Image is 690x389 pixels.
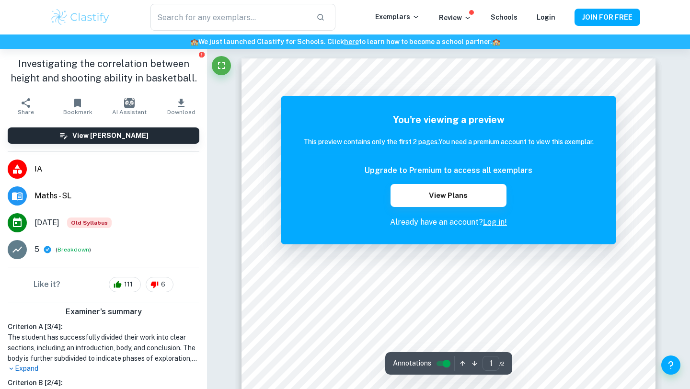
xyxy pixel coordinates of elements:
[34,279,60,290] h6: Like it?
[303,217,594,228] p: Already have an account?
[52,93,103,120] button: Bookmark
[393,358,431,368] span: Annotations
[146,277,173,292] div: 6
[575,9,640,26] button: JOIN FOR FREE
[483,217,507,227] a: Log in!
[8,378,199,388] h6: Criterion B [ 2 / 4 ]:
[303,137,594,147] h6: This preview contains only the first 2 pages. You need a premium account to view this exemplar.
[72,130,149,141] h6: View [PERSON_NAME]
[156,280,171,289] span: 6
[8,364,199,374] p: Expand
[344,38,359,46] a: here
[8,332,199,364] h1: The student has successfully divided their work into clear sections, including an introduction, b...
[492,38,500,46] span: 🏫
[365,165,532,176] h6: Upgrade to Premium to access all exemplars
[112,109,147,115] span: AI Assistant
[124,98,135,108] img: AI Assistant
[661,355,680,375] button: Help and Feedback
[50,8,111,27] img: Clastify logo
[34,190,199,202] span: Maths - SL
[34,244,39,255] p: 5
[56,245,91,254] span: ( )
[34,217,59,229] span: [DATE]
[499,359,505,368] span: / 2
[4,306,203,318] h6: Examiner's summary
[63,109,92,115] span: Bookmark
[391,184,506,207] button: View Plans
[491,13,517,21] a: Schools
[8,57,199,85] h1: Investigating the correlation between height and shooting ability in basketball.
[198,51,205,58] button: Report issue
[34,163,199,175] span: IA
[190,38,198,46] span: 🏫
[2,36,688,47] h6: We just launched Clastify for Schools. Click to learn how to become a school partner.
[119,280,138,289] span: 111
[155,93,207,120] button: Download
[8,127,199,144] button: View [PERSON_NAME]
[375,11,420,22] p: Exemplars
[167,109,195,115] span: Download
[18,109,34,115] span: Share
[67,217,112,228] div: Although this IA is written for the old math syllabus (last exam in November 2020), the current I...
[439,12,471,23] p: Review
[537,13,555,21] a: Login
[67,217,112,228] span: Old Syllabus
[303,113,594,127] h5: You're viewing a preview
[212,56,231,75] button: Fullscreen
[103,93,155,120] button: AI Assistant
[150,4,309,31] input: Search for any exemplars...
[109,277,141,292] div: 111
[57,245,89,254] button: Breakdown
[8,321,199,332] h6: Criterion A [ 3 / 4 ]:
